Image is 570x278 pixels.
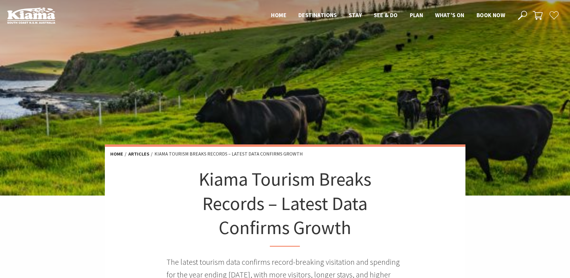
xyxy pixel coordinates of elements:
span: Home [271,11,286,19]
span: See & Do [374,11,398,19]
span: Destinations [298,11,337,19]
nav: Main Menu [265,11,511,20]
span: Book now [477,11,505,19]
span: Plan [410,11,423,19]
span: Stay [349,11,362,19]
li: Kiama Tourism Breaks Records – Latest Data Confirms Growth [154,150,303,158]
span: What’s On [435,11,465,19]
a: Home [110,151,123,157]
a: Articles [128,151,149,157]
img: Kiama Logo [7,7,55,24]
h1: Kiama Tourism Breaks Records – Latest Data Confirms Growth [196,167,374,247]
